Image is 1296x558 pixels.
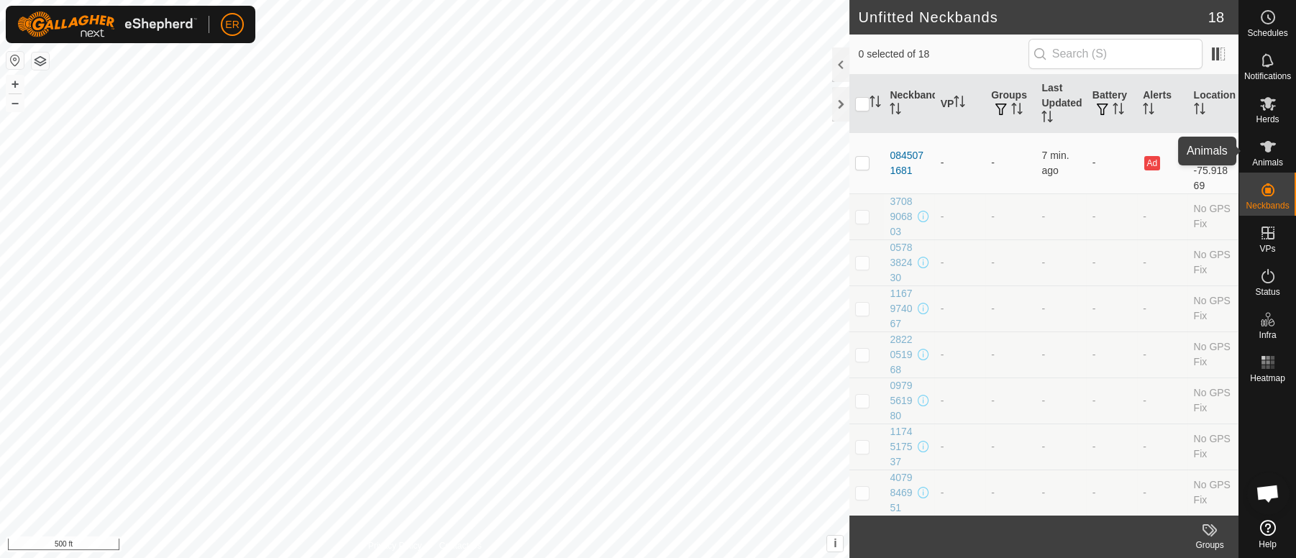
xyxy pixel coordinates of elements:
span: Neckbands [1246,201,1289,210]
th: VP [935,75,985,133]
span: - [1041,349,1045,360]
p-sorticon: Activate to sort [1143,105,1154,116]
span: - [1041,395,1045,406]
span: - [1041,211,1045,222]
button: i [827,536,843,552]
p-sorticon: Activate to sort [954,98,965,109]
td: - [1137,285,1187,331]
td: - [1087,470,1137,516]
p-sorticon: Activate to sort [890,105,901,116]
span: - [1041,441,1045,452]
img: Gallagher Logo [17,12,197,37]
app-display-virtual-paddock-transition: - [941,157,944,168]
div: 1167974067 [890,286,914,331]
span: - [1041,303,1045,314]
span: Herds [1256,115,1279,124]
div: 0845071681 [890,148,928,178]
div: 1174517537 [890,424,914,470]
td: - [1087,193,1137,239]
a: Help [1239,514,1296,554]
app-display-virtual-paddock-transition: - [941,349,944,360]
td: - [985,285,1036,331]
td: - [1087,378,1137,424]
td: - [985,132,1036,193]
button: Ad [1144,156,1160,170]
span: ER [225,17,239,32]
a: Open chat [1246,472,1290,515]
button: Map Layers [32,52,49,70]
app-display-virtual-paddock-transition: - [941,395,944,406]
th: Battery [1087,75,1137,133]
span: Aug 28, 2025, 6:35 AM [1041,150,1069,176]
input: Search (S) [1028,39,1203,69]
a: Privacy Policy [368,539,422,552]
span: Schedules [1247,29,1287,37]
span: Heatmap [1250,374,1285,383]
td: - [1137,331,1187,378]
span: 18 [1208,6,1224,28]
td: - [985,470,1036,516]
app-display-virtual-paddock-transition: - [941,441,944,452]
span: i [834,537,836,549]
div: 3708906803 [890,194,914,239]
td: - [985,193,1036,239]
td: - [985,239,1036,285]
app-display-virtual-paddock-transition: - [941,303,944,314]
p-sorticon: Activate to sort [1113,105,1124,116]
td: - [1087,331,1137,378]
td: - [1087,239,1137,285]
span: Help [1259,540,1277,549]
th: Groups [985,75,1036,133]
td: - [1137,193,1187,239]
app-display-virtual-paddock-transition: - [941,211,944,222]
a: Contact Us [439,539,481,552]
span: - [1041,257,1045,268]
button: Reset Map [6,52,24,69]
div: 0578382430 [890,240,914,285]
td: - [1087,424,1137,470]
td: No GPS Fix [1188,424,1238,470]
button: – [6,94,24,111]
div: 2822051968 [890,332,914,378]
span: Notifications [1244,72,1291,81]
td: - [1087,132,1137,193]
td: - [1137,378,1187,424]
td: No GPS Fix [1188,331,1238,378]
th: Last Updated [1036,75,1086,133]
span: Animals [1252,158,1283,167]
div: Groups [1181,539,1238,552]
td: - [985,378,1036,424]
div: 0979561980 [890,378,914,424]
td: No GPS Fix [1188,470,1238,516]
td: - [1137,239,1187,285]
td: - [985,331,1036,378]
td: No GPS Fix [1188,239,1238,285]
div: 4079846951 [890,470,914,516]
td: No GPS Fix [1188,378,1238,424]
td: - [1087,285,1137,331]
span: Infra [1259,331,1276,339]
th: Location [1188,75,1238,133]
p-sorticon: Activate to sort [1011,105,1023,116]
p-sorticon: Activate to sort [1041,113,1053,124]
span: Status [1255,288,1279,296]
td: - [985,424,1036,470]
td: - [1137,470,1187,516]
button: + [6,76,24,93]
th: Alerts [1137,75,1187,133]
app-display-virtual-paddock-transition: - [941,487,944,498]
span: - [1041,487,1045,498]
th: Neckband [884,75,934,133]
span: VPs [1259,244,1275,253]
app-display-virtual-paddock-transition: - [941,257,944,268]
p-sorticon: Activate to sort [1194,105,1205,116]
td: No GPS Fix [1188,285,1238,331]
td: No GPS Fix [1188,193,1238,239]
td: - [1137,424,1187,470]
span: 0 selected of 18 [858,47,1028,62]
h2: Unfitted Neckbands [858,9,1208,26]
p-sorticon: Activate to sort [870,98,881,109]
td: 44.76756, -75.91869 [1188,132,1238,193]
